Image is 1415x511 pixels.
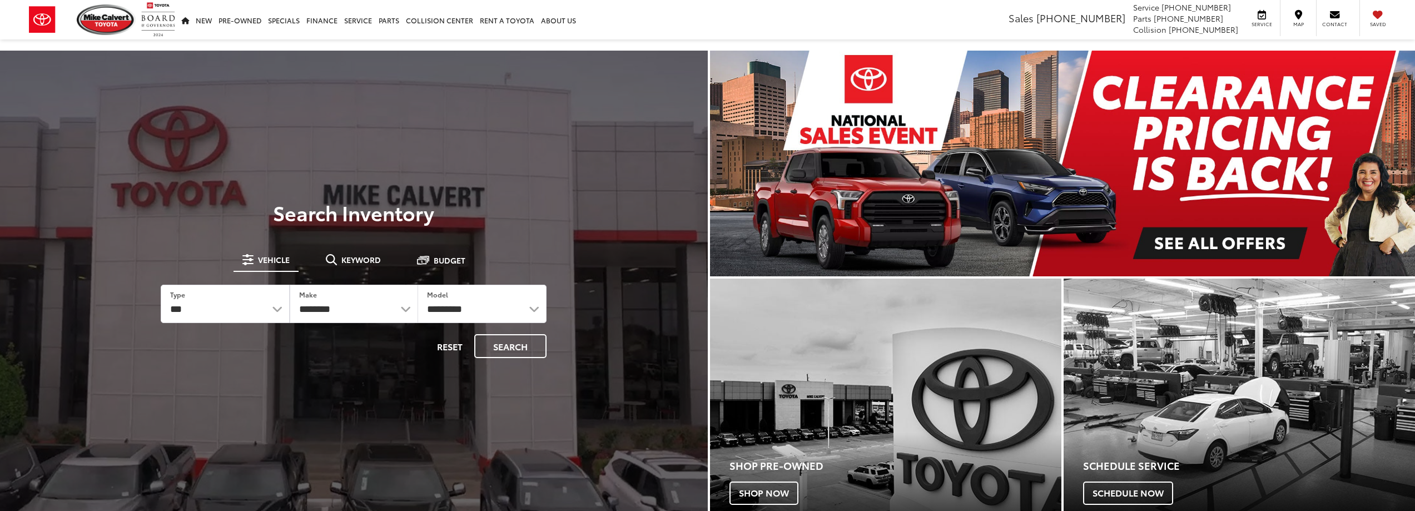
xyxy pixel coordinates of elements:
[170,290,185,299] label: Type
[729,460,1061,472] h4: Shop Pre-Owned
[428,334,472,358] button: Reset
[77,4,136,35] img: Mike Calvert Toyota
[299,290,317,299] label: Make
[1009,11,1034,25] span: Sales
[434,256,465,264] span: Budget
[1169,24,1238,35] span: [PHONE_NUMBER]
[258,256,290,264] span: Vehicle
[1133,24,1166,35] span: Collision
[1133,2,1159,13] span: Service
[729,482,798,505] span: Shop Now
[1161,2,1231,13] span: [PHONE_NUMBER]
[1154,13,1223,24] span: [PHONE_NUMBER]
[1249,21,1274,28] span: Service
[474,334,547,358] button: Search
[427,290,448,299] label: Model
[1322,21,1347,28] span: Contact
[1036,11,1125,25] span: [PHONE_NUMBER]
[1083,482,1173,505] span: Schedule Now
[1366,21,1390,28] span: Saved
[1083,460,1415,472] h4: Schedule Service
[1286,21,1310,28] span: Map
[47,201,661,224] h3: Search Inventory
[341,256,381,264] span: Keyword
[1133,13,1151,24] span: Parts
